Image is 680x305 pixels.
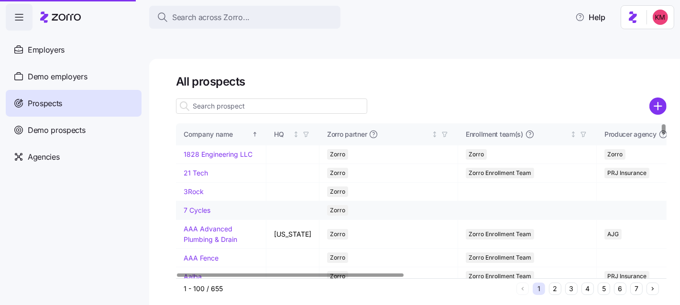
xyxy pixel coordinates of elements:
th: HQNot sorted [266,123,319,145]
a: Demo employers [6,63,142,90]
span: Zorro Enrollment Team [469,252,531,263]
a: 3Rock [184,187,204,196]
button: 2 [549,283,561,295]
th: Company nameSorted ascending [176,123,266,145]
button: Help [568,8,613,27]
button: 3 [565,283,578,295]
a: Aalba [184,272,202,281]
span: Enrollment team(s) [466,130,523,139]
button: Previous page [516,283,529,295]
span: Zorro [330,229,345,240]
span: Zorro [469,149,484,160]
span: Employers [28,44,65,56]
div: Sorted ascending [252,131,258,138]
h1: All prospects [176,74,667,89]
button: 1 [533,283,545,295]
a: Agencies [6,143,142,170]
span: Help [575,11,605,23]
input: Search prospect [176,98,367,114]
span: Zorro [330,271,345,282]
span: Zorro [330,186,345,197]
span: Zorro Enrollment Team [469,168,531,178]
span: Zorro [330,149,345,160]
span: Zorro Enrollment Team [469,271,531,282]
span: Prospects [28,98,62,109]
th: Zorro partnerNot sorted [319,123,458,145]
th: Enrollment team(s)Not sorted [458,123,597,145]
span: Zorro partner [327,130,367,139]
button: 6 [614,283,626,295]
div: Not sorted [570,131,577,138]
a: 21 Tech [184,169,208,177]
button: 4 [581,283,594,295]
a: Prospects [6,90,142,117]
div: 1 - 100 / 655 [184,284,513,294]
span: Demo prospects [28,124,86,136]
span: Producer agency [604,130,657,139]
button: Next page [647,283,659,295]
div: Not sorted [293,131,299,138]
span: Zorro [607,149,623,160]
span: Zorro [330,205,345,216]
a: AAA Advanced Plumbing & Drain [184,225,237,243]
div: HQ [274,129,291,140]
svg: add icon [649,98,667,115]
a: AAA Fence [184,254,219,262]
span: Agencies [28,151,59,163]
span: Demo employers [28,71,88,83]
span: Zorro [330,252,345,263]
span: Zorro Enrollment Team [469,229,531,240]
span: PRJ Insurance [607,271,647,282]
a: 7 Cycles [184,206,210,214]
img: 8fbd33f679504da1795a6676107ffb9e [653,10,668,25]
button: 5 [598,283,610,295]
div: Company name [184,129,250,140]
button: 7 [630,283,643,295]
a: Employers [6,36,142,63]
span: Search across Zorro... [172,11,250,23]
div: Not sorted [431,131,438,138]
button: Search across Zorro... [149,6,340,29]
span: Zorro [330,168,345,178]
a: Demo prospects [6,117,142,143]
a: 1828 Engineering LLC [184,150,252,158]
td: [US_STATE] [266,220,319,249]
span: AJG [607,229,619,240]
span: PRJ Insurance [607,168,647,178]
